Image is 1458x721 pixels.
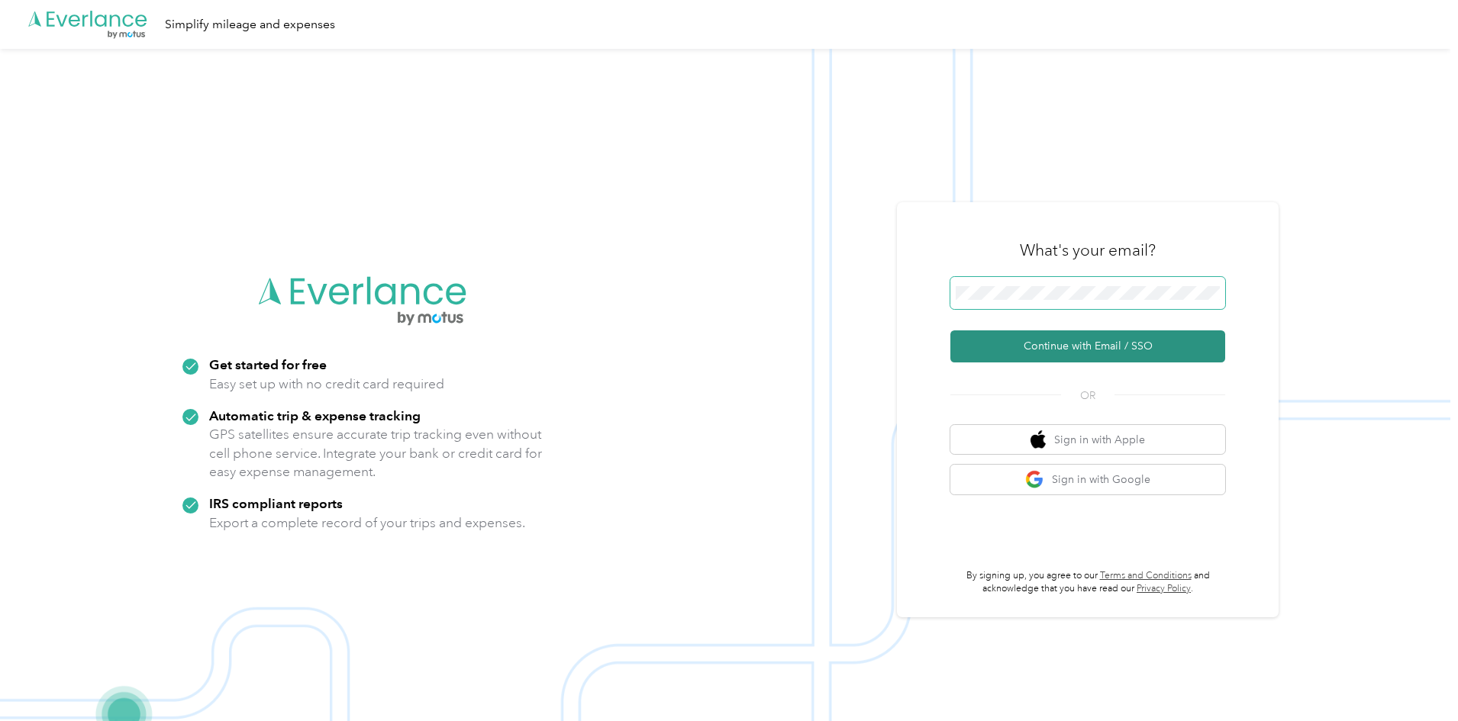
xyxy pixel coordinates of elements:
[1137,583,1191,594] a: Privacy Policy
[209,356,327,372] strong: Get started for free
[209,495,343,511] strong: IRS compliant reports
[1025,470,1044,489] img: google logo
[1061,388,1114,404] span: OR
[950,425,1225,455] button: apple logoSign in with Apple
[209,513,525,533] p: Export a complete record of your trips and expenses.
[209,375,444,394] p: Easy set up with no credit card required
[1031,430,1046,449] img: apple logo
[950,465,1225,494] button: google logoSign in with Google
[165,15,335,34] div: Simplify mileage and expenses
[950,569,1225,596] p: By signing up, you agree to our and acknowledge that you have read our .
[209,407,421,423] strong: Automatic trip & expense tracking
[1020,240,1156,261] h3: What's your email?
[209,425,543,481] p: GPS satellites ensure accurate trip tracking even without cell phone service. Integrate your bank...
[1100,570,1192,581] a: Terms and Conditions
[950,330,1225,362] button: Continue with Email / SSO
